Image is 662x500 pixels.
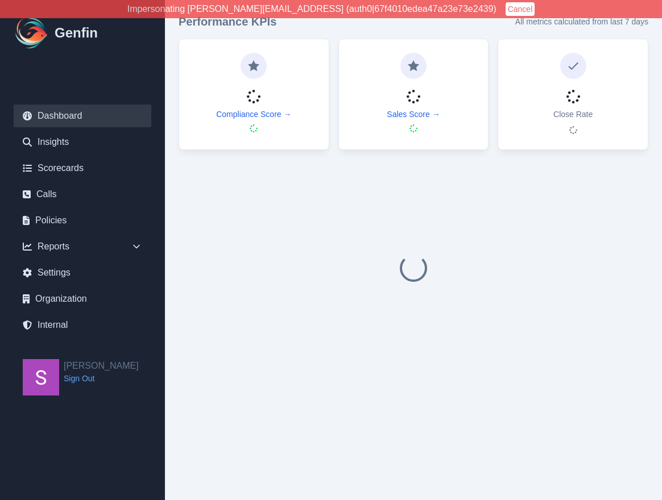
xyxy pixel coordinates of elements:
h2: [PERSON_NAME] [64,359,139,373]
p: All metrics calculated from last 7 days [515,16,648,27]
img: Shane Wey [23,359,59,395]
a: Settings [14,261,151,284]
a: Insights [14,131,151,153]
a: Sign Out [64,373,139,384]
button: Cancel [506,2,535,16]
p: Close Rate [553,109,593,120]
a: Compliance Score → [216,109,291,120]
a: Dashboard [14,105,151,127]
a: Calls [14,183,151,206]
div: Reports [14,235,151,258]
a: Organization [14,287,151,310]
h1: Genfin [55,24,98,42]
a: Internal [14,314,151,336]
a: Scorecards [14,157,151,180]
a: Sales Score → [387,109,440,120]
img: Logo [14,15,50,51]
a: Policies [14,209,151,232]
h3: Performance KPIs [179,14,276,30]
